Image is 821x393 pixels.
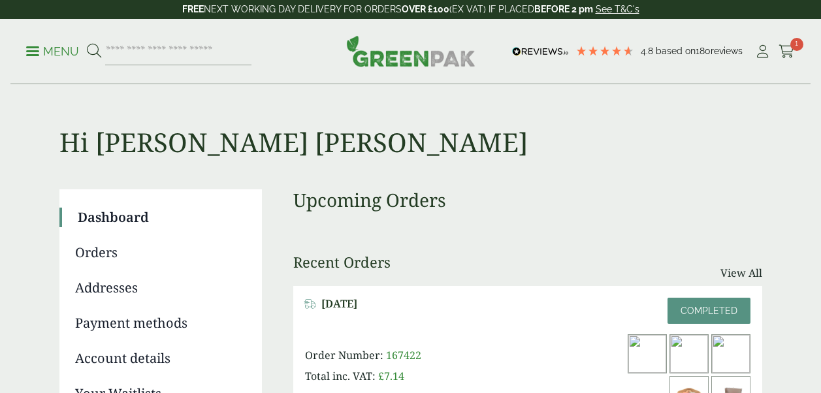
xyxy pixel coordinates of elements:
img: No-1-Deli-Box-With-Prawn-Noodles-300x219.jpg [670,335,708,373]
span: reviews [711,46,743,56]
span: Order Number: [305,348,383,362]
a: Payment methods [75,313,244,333]
strong: BEFORE 2 pm [534,4,593,14]
a: Orders [75,243,244,262]
a: Account details [75,349,244,368]
bdi: 7.14 [378,369,404,383]
span: 180 [696,46,711,56]
img: Standard-Kraft-Chip-Scoop-Large-300x200.jpg [712,335,750,373]
span: Based on [656,46,696,56]
strong: FREE [182,4,204,14]
span: 4.8 [641,46,656,56]
div: 4.78 Stars [575,45,634,57]
img: GreenPak Supplies [346,35,475,67]
strong: OVER £100 [402,4,449,14]
a: Menu [26,44,79,57]
span: 1 [790,38,803,51]
img: REVIEWS.io [512,47,569,56]
img: dsc_6867a_1-300x200.jpg [628,335,666,373]
a: Dashboard [78,208,244,227]
span: £ [378,369,384,383]
p: Menu [26,44,79,59]
a: View All [720,265,762,281]
a: 1 [779,42,795,61]
i: Cart [779,45,795,58]
span: Completed [681,306,737,316]
a: See T&C's [596,4,639,14]
span: Total inc. VAT: [305,369,376,383]
span: [DATE] [321,298,357,310]
h3: Upcoming Orders [293,189,762,212]
span: 167422 [386,348,421,362]
h3: Recent Orders [293,253,391,270]
i: My Account [754,45,771,58]
a: Addresses [75,278,244,298]
h1: Hi [PERSON_NAME] [PERSON_NAME] [59,85,762,158]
